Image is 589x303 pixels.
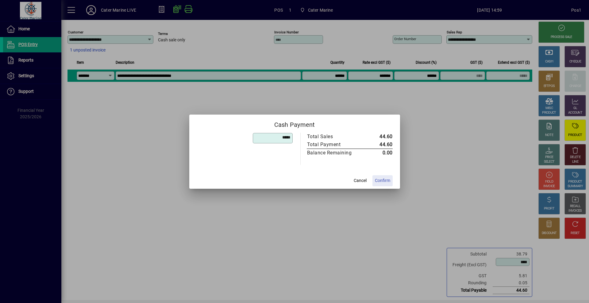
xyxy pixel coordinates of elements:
[307,141,365,149] td: Total Payment
[372,175,393,186] button: Confirm
[350,175,370,186] button: Cancel
[365,133,393,141] td: 44.60
[365,149,393,157] td: 0.00
[365,141,393,149] td: 44.60
[354,177,367,184] span: Cancel
[307,133,365,141] td: Total Sales
[375,177,390,184] span: Confirm
[307,149,359,157] div: Balance Remaining
[189,115,400,132] h2: Cash Payment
